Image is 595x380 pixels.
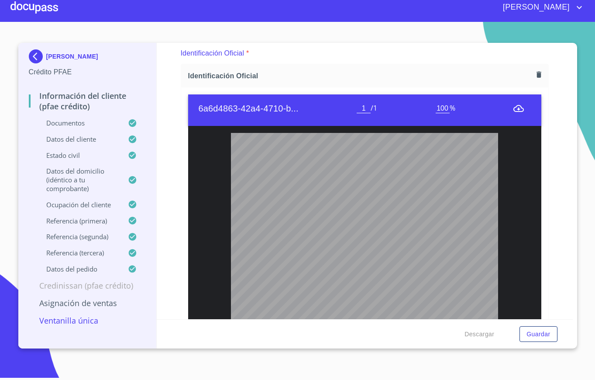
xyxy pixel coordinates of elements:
button: Descargar [461,326,498,342]
span: Descargar [464,329,494,340]
span: [PERSON_NAME] [496,0,574,14]
p: Referencia (segunda) [29,232,128,241]
p: Ocupación del Cliente [29,200,128,209]
span: Guardar [526,329,550,340]
p: Referencia (primera) [29,216,128,225]
p: Identificación Oficial [181,48,244,59]
button: account of current user [496,0,585,14]
span: % [450,103,455,113]
p: Credinissan (PFAE crédito) [29,280,146,291]
p: Asignación de Ventas [29,298,146,308]
p: Datos del domicilio (idéntico a tu comprobante) [29,167,128,193]
h6: 6a6d4863-42a4-4710-b... [199,101,357,115]
button: menu [513,103,524,114]
p: Documentos [29,119,128,127]
p: Referencia (tercera) [29,248,128,257]
p: Información del cliente (PFAE crédito) [29,91,146,112]
p: Datos del pedido [29,265,128,273]
div: [PERSON_NAME] [29,49,146,67]
p: Datos del cliente [29,135,128,143]
button: Guardar [519,326,557,342]
p: Estado Civil [29,151,128,160]
span: / 1 [371,103,377,113]
p: Ventanilla única [29,315,146,326]
p: [PERSON_NAME] [46,53,98,60]
p: Crédito PFAE [29,67,146,77]
img: Docupass spot blue [29,49,46,63]
span: Identificación Oficial [188,71,533,80]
